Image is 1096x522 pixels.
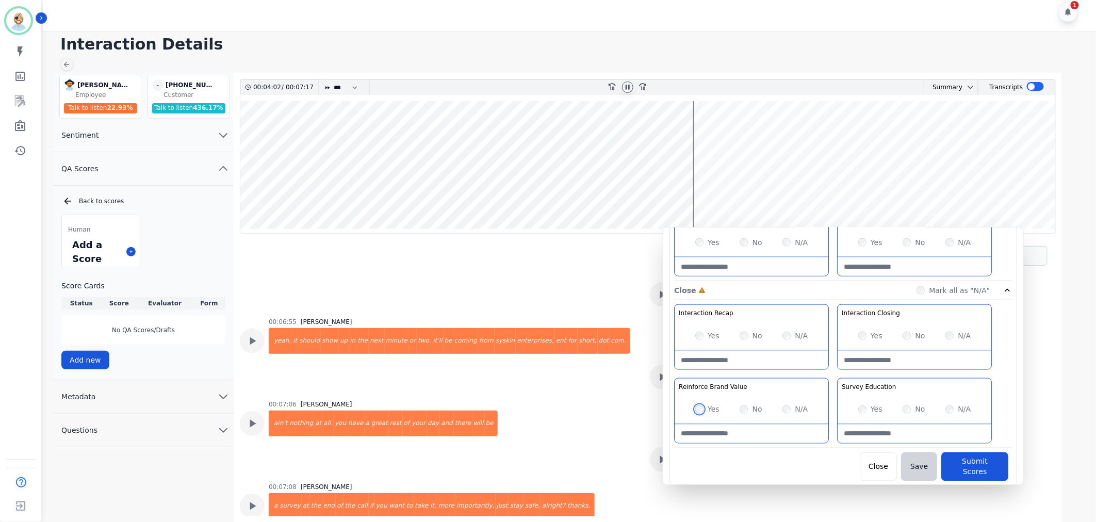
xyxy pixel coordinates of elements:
[369,328,385,354] div: next
[453,328,478,354] div: coming
[437,493,455,519] div: more
[385,328,408,354] div: minute
[269,400,297,409] div: 00:07:06
[53,164,107,174] span: QA Scores
[958,237,971,248] label: N/A
[152,103,225,113] div: Talk to listen
[60,35,1086,54] h1: Interaction Details
[795,331,808,341] label: N/A
[269,318,297,326] div: 00:06:55
[598,328,610,354] div: dot
[674,285,696,296] p: Close
[322,493,336,519] div: end
[61,297,101,309] th: Status
[356,493,369,519] div: call
[301,318,352,326] div: [PERSON_NAME]
[495,328,516,354] div: syskin
[871,237,882,248] label: Yes
[871,331,882,341] label: Yes
[217,129,230,141] svg: chevron down
[408,328,417,354] div: or
[53,380,234,414] button: Metadata chevron down
[53,119,234,152] button: Sentiment chevron down
[336,493,344,519] div: of
[524,493,541,519] div: safe,
[163,91,227,99] div: Customer
[795,404,808,415] label: N/A
[270,493,279,519] div: a
[679,383,747,391] h3: Reinforce Brand Value
[679,309,733,317] h3: Interaction Recap
[915,331,925,341] label: No
[193,104,223,111] span: 436.17 %
[217,390,230,403] svg: chevron down
[444,328,453,354] div: be
[61,351,109,369] button: Add new
[62,196,225,206] div: Back to scores
[53,414,234,447] button: Questions chevron down
[356,328,369,354] div: the
[53,130,107,140] span: Sentiment
[389,411,403,436] div: rest
[752,331,762,341] label: No
[1071,1,1079,9] div: 1
[924,80,962,95] div: Summary
[901,452,937,481] button: Save
[795,237,808,248] label: N/A
[253,80,316,95] div: /
[708,237,719,248] label: Yes
[284,80,312,95] div: 00:07:17
[929,285,990,296] label: Mark all as "N/A"
[915,404,925,415] label: No
[454,411,472,436] div: there
[269,483,297,491] div: 00:07:08
[567,328,578,354] div: for
[53,391,104,402] span: Metadata
[566,493,594,519] div: thanks.
[915,237,925,248] label: No
[941,452,1008,481] button: Submit Scores
[967,83,975,91] svg: chevron down
[6,8,31,33] img: Bordered avatar
[102,297,137,309] th: Score
[496,493,509,519] div: just
[288,411,314,436] div: nothing
[301,400,352,409] div: [PERSON_NAME]
[708,404,719,415] label: Yes
[860,452,897,481] button: Close
[708,331,719,341] label: Yes
[152,79,163,91] span: -
[555,328,567,354] div: ent
[388,493,405,519] div: want
[61,316,225,345] div: No QA Scores/Drafts
[344,493,356,519] div: the
[842,309,900,317] h3: Interaction Closing
[403,411,411,436] div: of
[301,483,352,491] div: [PERSON_NAME]
[440,411,454,436] div: and
[270,411,288,436] div: ain't
[75,91,139,99] div: Employee
[322,411,334,436] div: all.
[411,411,427,436] div: your
[53,425,106,435] span: Questions
[375,493,388,519] div: you
[53,152,234,186] button: QA Scores chevron up
[137,297,193,309] th: Evaluator
[314,411,322,436] div: at
[321,328,339,354] div: show
[370,411,389,436] div: great
[958,331,971,341] label: N/A
[485,411,498,436] div: be
[455,493,496,519] div: importantly,
[752,404,762,415] label: No
[432,328,444,354] div: it'll
[310,493,322,519] div: the
[107,104,133,111] span: 22.93 %
[70,236,122,268] div: Add a Score
[541,493,566,519] div: alright?
[516,328,555,354] div: enterprises,
[509,493,524,519] div: stay
[61,281,225,291] h3: Score Cards
[253,80,282,95] div: 00:04:02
